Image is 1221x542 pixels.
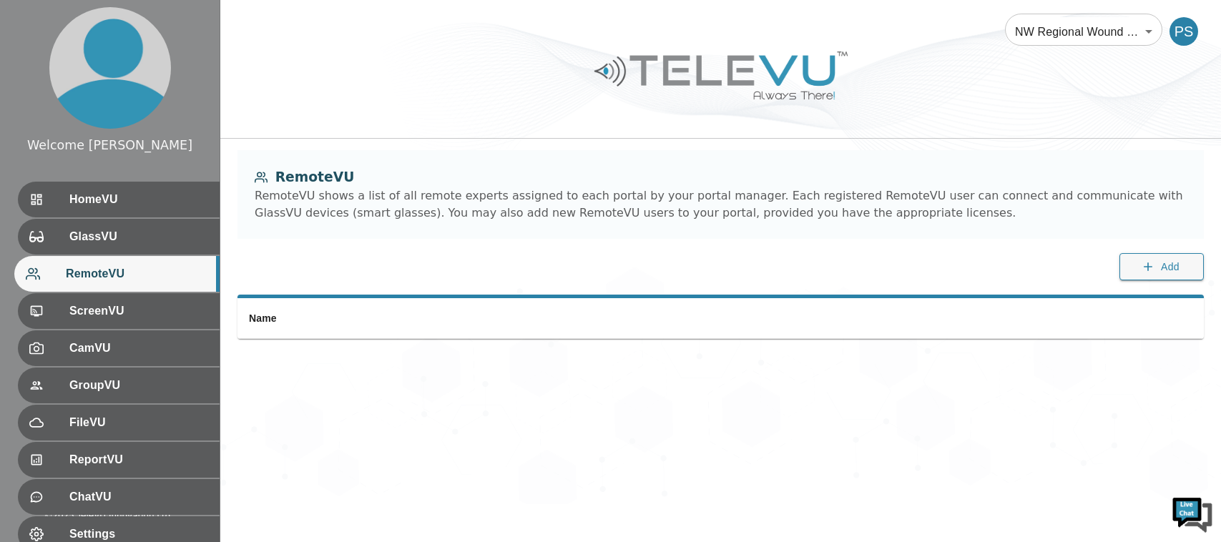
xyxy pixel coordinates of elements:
img: profile.png [49,7,171,129]
div: RemoteVU shows a list of all remote experts assigned to each portal by your portal manager. Each ... [255,187,1187,222]
div: RemoteVU [14,256,220,292]
div: FileVU [18,405,220,440]
img: Chat Widget [1171,492,1214,535]
div: Welcome [PERSON_NAME] [27,136,192,154]
div: ChatVU [18,479,220,515]
table: simple table [237,298,1204,339]
div: ScreenVU [18,293,220,329]
div: HomeVU [18,182,220,217]
div: GroupVU [18,368,220,403]
span: ScreenVU [69,302,208,320]
span: HomeVU [69,191,208,208]
div: RemoteVU [255,167,1187,187]
span: ReportVU [69,451,208,468]
img: Logo [592,46,850,105]
span: CamVU [69,340,208,357]
span: GlassVU [69,228,208,245]
div: PS [1169,17,1198,46]
span: GroupVU [69,377,208,394]
div: GlassVU [18,219,220,255]
div: NW Regional Wound Care [1005,11,1162,51]
span: Add [1161,258,1180,276]
span: RemoteVU [66,265,208,282]
div: ReportVU [18,442,220,478]
div: CamVU [18,330,220,366]
span: Name [249,312,277,324]
span: ChatVU [69,488,208,506]
span: FileVU [69,414,208,431]
button: Add [1119,253,1204,281]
